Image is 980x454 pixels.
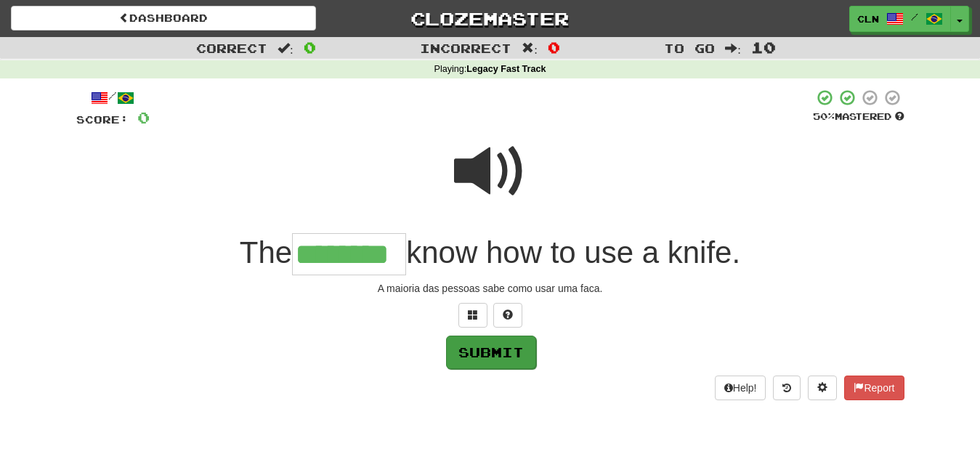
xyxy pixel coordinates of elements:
span: To go [664,41,715,55]
button: Single letter hint - you only get 1 per sentence and score half the points! alt+h [493,303,522,328]
strong: Legacy Fast Track [466,64,546,74]
span: Correct [196,41,267,55]
div: A maioria das pessoas sabe como usar uma faca. [76,281,904,296]
span: Incorrect [420,41,511,55]
span: 0 [137,108,150,126]
a: Clozemaster [338,6,643,31]
div: Mastered [813,110,904,123]
a: Dashboard [11,6,316,31]
span: know how to use a knife. [406,235,740,269]
button: Submit [446,336,536,369]
span: / [911,12,918,22]
span: The [240,235,292,269]
div: / [76,89,150,107]
button: Round history (alt+y) [773,376,801,400]
button: Switch sentence to multiple choice alt+p [458,303,487,328]
span: Score: [76,113,129,126]
button: Report [844,376,904,400]
span: 0 [304,38,316,56]
span: 10 [751,38,776,56]
span: 0 [548,38,560,56]
span: 50 % [813,110,835,122]
span: : [522,42,538,54]
span: : [278,42,293,54]
span: : [725,42,741,54]
button: Help! [715,376,766,400]
a: CLN / [849,6,951,32]
span: CLN [857,12,879,25]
